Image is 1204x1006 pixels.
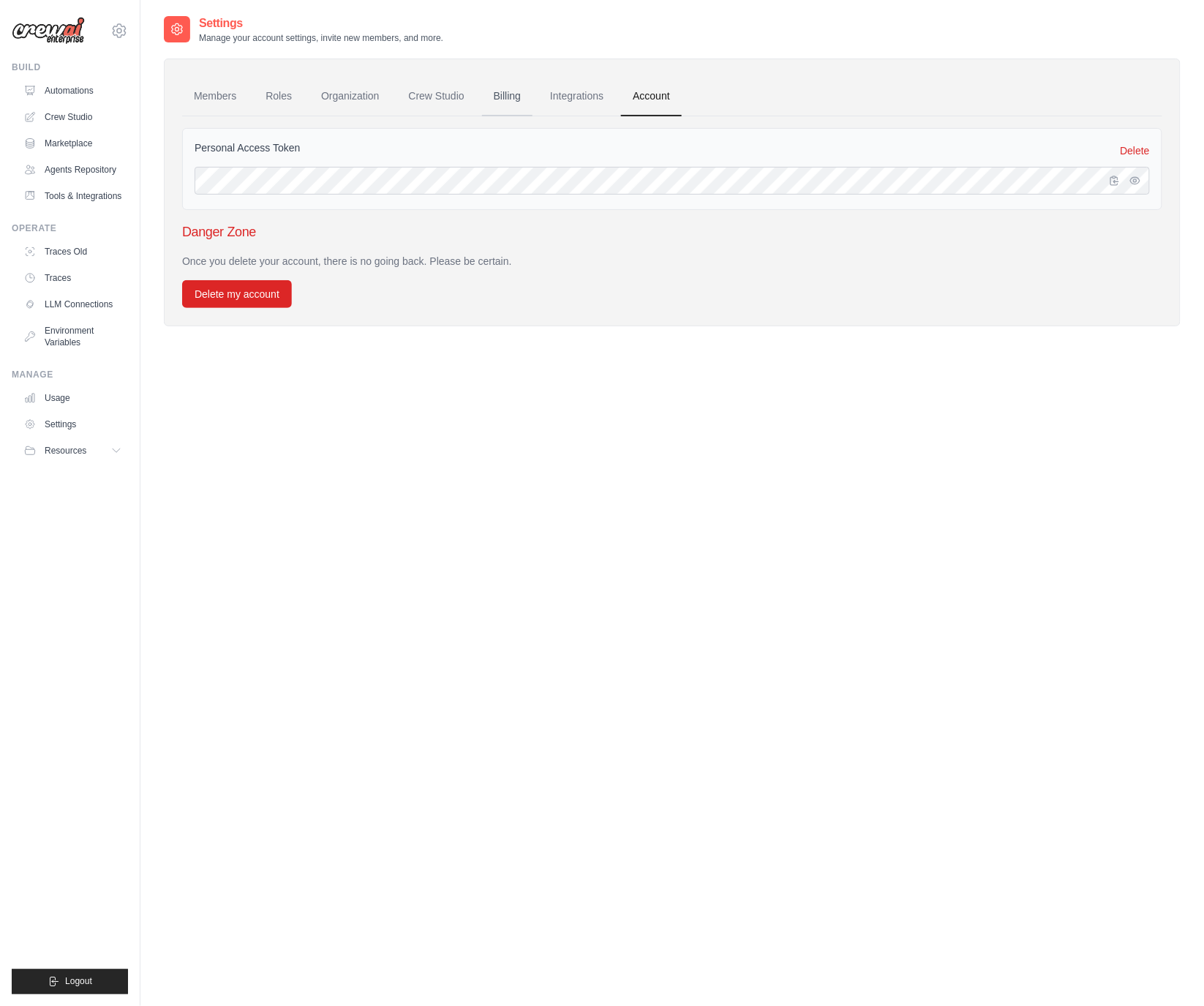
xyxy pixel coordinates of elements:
a: Members [182,77,248,116]
h3: Danger Zone [182,222,1162,242]
a: Environment Variables [18,319,128,354]
a: Tools & Integrations [18,184,128,208]
a: Roles [254,77,304,116]
a: Account [621,77,682,116]
div: Build [12,61,128,73]
a: Crew Studio [18,105,128,129]
a: Integrations [538,77,615,116]
a: Agents Repository [18,158,128,181]
p: Manage your account settings, invite new members, and more. [199,32,443,44]
p: Once you delete your account, there is no going back. Please be certain. [182,254,1162,269]
button: Delete my account [182,280,292,308]
a: Billing [482,77,533,116]
button: Resources [18,439,128,462]
div: Manage [12,369,128,380]
label: Personal Access Token [195,140,301,155]
span: Resources [45,445,86,457]
span: Logout [65,976,92,988]
img: Logo [12,17,85,45]
button: Logout [12,969,128,994]
a: Traces Old [18,240,128,263]
h2: Settings [199,15,443,32]
a: Crew Studio [397,77,476,116]
a: Usage [18,386,128,410]
a: Automations [18,79,128,102]
a: Marketplace [18,132,128,155]
a: Settings [18,413,128,436]
a: Traces [18,266,128,290]
div: Operate [12,222,128,234]
a: Delete [1121,143,1150,158]
a: Organization [309,77,391,116]
a: LLM Connections [18,293,128,316]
